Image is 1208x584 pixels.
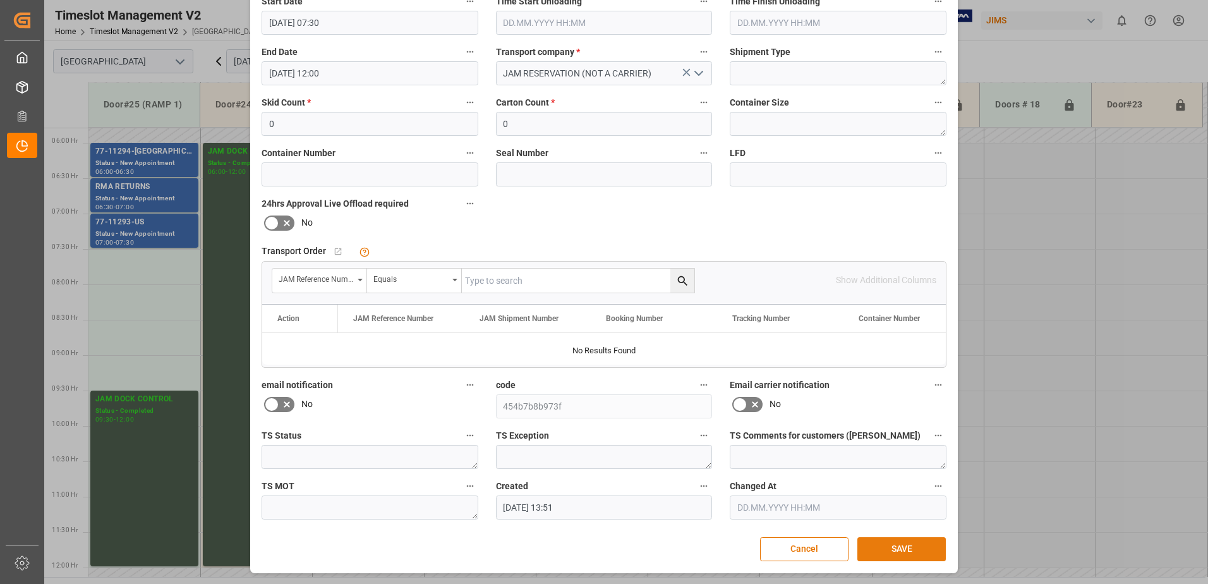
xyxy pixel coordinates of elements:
button: LFD [930,145,946,161]
input: DD.MM.YYYY HH:MM [262,61,478,85]
span: JAM Shipment Number [480,314,559,323]
button: Seal Number [696,145,712,161]
button: open menu [272,269,367,293]
button: End Date [462,44,478,60]
button: Skid Count * [462,94,478,111]
div: JAM Reference Number [279,271,353,285]
span: Transport company [496,46,580,59]
button: Changed At [930,478,946,494]
span: email notification [262,379,333,392]
button: TS MOT [462,478,478,494]
button: SAVE [857,537,946,561]
button: Created [696,478,712,494]
span: Container Number [859,314,920,323]
span: JAM Reference Number [353,314,433,323]
span: Tracking Number [732,314,790,323]
span: Email carrier notification [730,379,830,392]
button: search button [670,269,694,293]
button: TS Comments for customers ([PERSON_NAME]) [930,427,946,444]
button: 24hrs Approval Live Offload required [462,195,478,212]
span: Booking Number [606,314,663,323]
span: End Date [262,46,298,59]
input: DD.MM.YYYY HH:MM [496,496,713,520]
span: No [770,398,781,411]
input: DD.MM.YYYY HH:MM [262,11,478,35]
div: Action [277,314,299,323]
span: code [496,379,516,392]
button: Email carrier notification [930,377,946,393]
input: DD.MM.YYYY HH:MM [730,496,946,520]
button: Cancel [760,537,849,561]
span: TS MOT [262,480,294,493]
span: Carton Count [496,96,555,109]
span: Transport Order [262,245,326,258]
button: Container Size [930,94,946,111]
span: TS Status [262,429,301,442]
span: TS Exception [496,429,549,442]
button: code [696,377,712,393]
span: Shipment Type [730,46,790,59]
input: Type to search [462,269,694,293]
span: Seal Number [496,147,548,160]
span: No [301,398,313,411]
button: Transport company * [696,44,712,60]
div: Equals [373,271,448,285]
button: open menu [367,269,462,293]
span: Created [496,480,528,493]
span: Skid Count [262,96,311,109]
button: open menu [689,64,708,83]
input: DD.MM.YYYY HH:MM [496,11,713,35]
button: TS Exception [696,427,712,444]
button: Carton Count * [696,94,712,111]
button: email notification [462,377,478,393]
span: Container Size [730,96,789,109]
span: Changed At [730,480,776,493]
span: LFD [730,147,746,160]
span: Container Number [262,147,335,160]
button: TS Status [462,427,478,444]
button: Shipment Type [930,44,946,60]
button: Container Number [462,145,478,161]
span: 24hrs Approval Live Offload required [262,197,409,210]
span: No [301,216,313,229]
input: DD.MM.YYYY HH:MM [730,11,946,35]
span: TS Comments for customers ([PERSON_NAME]) [730,429,921,442]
